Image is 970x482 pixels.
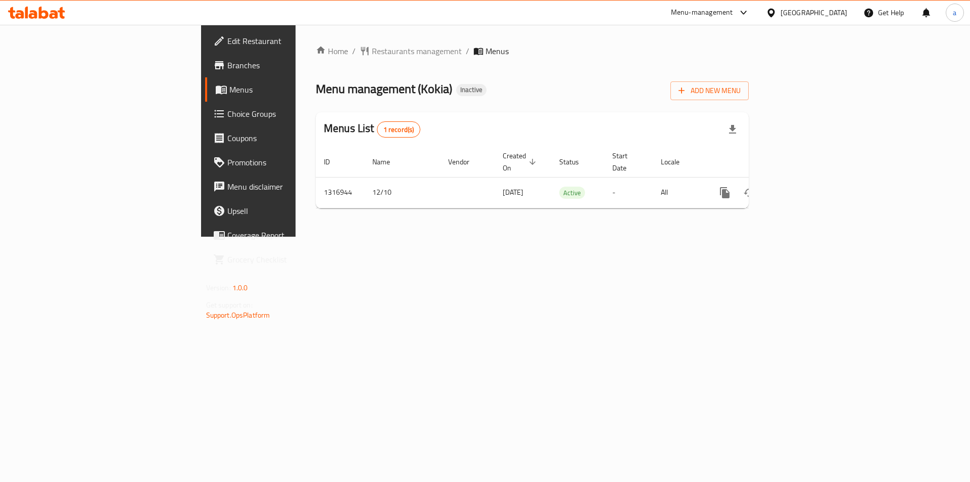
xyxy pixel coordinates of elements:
[671,7,733,19] div: Menu-management
[559,187,585,199] div: Active
[205,223,363,247] a: Coverage Report
[604,177,653,208] td: -
[781,7,847,18] div: [GEOGRAPHIC_DATA]
[466,45,469,57] li: /
[503,150,539,174] span: Created On
[232,281,248,294] span: 1.0.0
[503,186,523,199] span: [DATE]
[205,53,363,77] a: Branches
[316,45,749,57] nav: breadcrumb
[227,229,355,241] span: Coverage Report
[324,156,343,168] span: ID
[205,126,363,150] a: Coupons
[456,85,487,94] span: Inactive
[678,84,741,97] span: Add New Menu
[227,108,355,120] span: Choice Groups
[720,117,745,142] div: Export file
[377,125,420,135] span: 1 record(s)
[486,45,509,57] span: Menus
[953,7,956,18] span: a
[705,147,818,178] th: Actions
[364,177,440,208] td: 12/10
[229,83,355,96] span: Menus
[360,45,462,57] a: Restaurants management
[205,199,363,223] a: Upsell
[456,84,487,96] div: Inactive
[205,77,363,102] a: Menus
[205,174,363,199] a: Menu disclaimer
[227,253,355,266] span: Grocery Checklist
[559,156,592,168] span: Status
[670,81,749,100] button: Add New Menu
[206,298,253,312] span: Get support on:
[737,181,761,205] button: Change Status
[661,156,693,168] span: Locale
[205,29,363,53] a: Edit Restaurant
[227,59,355,71] span: Branches
[316,77,452,100] span: Menu management ( Kokia )
[612,150,641,174] span: Start Date
[205,247,363,272] a: Grocery Checklist
[227,181,355,193] span: Menu disclaimer
[227,205,355,217] span: Upsell
[206,281,231,294] span: Version:
[372,156,403,168] span: Name
[316,147,818,208] table: enhanced table
[205,102,363,126] a: Choice Groups
[227,132,355,144] span: Coupons
[559,187,585,199] span: Active
[372,45,462,57] span: Restaurants management
[205,150,363,174] a: Promotions
[653,177,705,208] td: All
[227,35,355,47] span: Edit Restaurant
[713,181,737,205] button: more
[448,156,482,168] span: Vendor
[377,121,421,138] div: Total records count
[324,121,420,138] h2: Menus List
[206,309,270,322] a: Support.OpsPlatform
[227,156,355,168] span: Promotions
